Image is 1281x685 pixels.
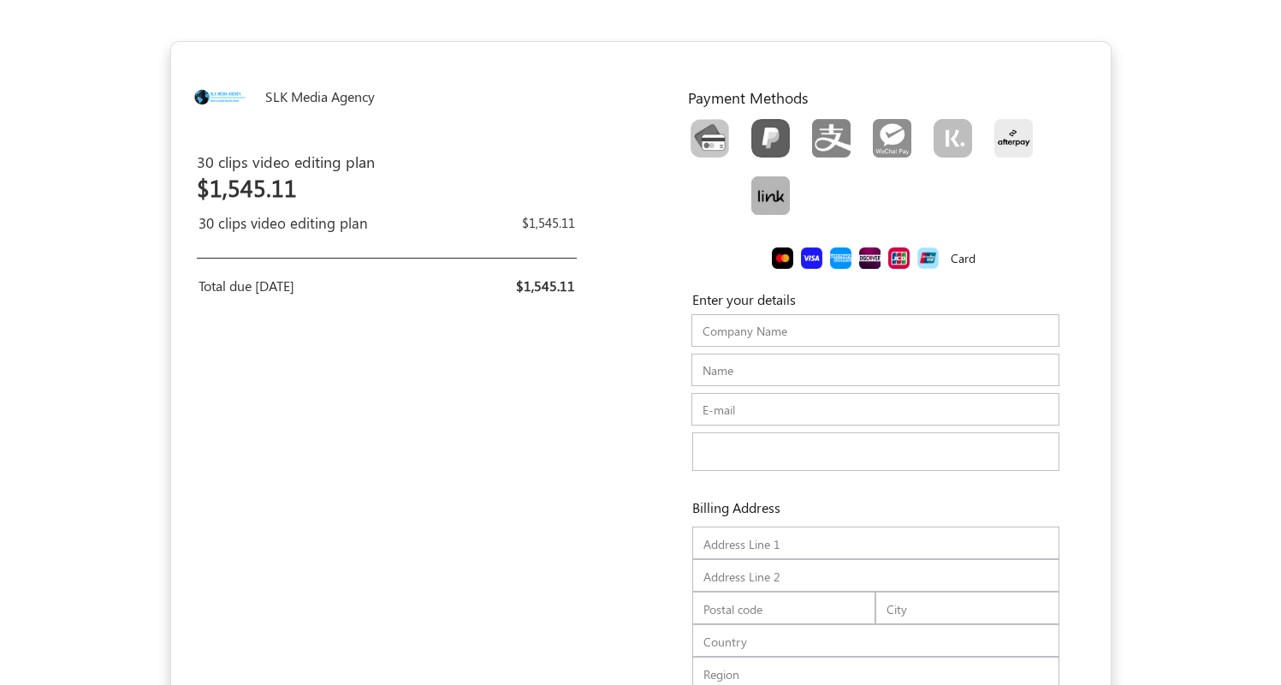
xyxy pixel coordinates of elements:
[199,276,375,296] div: Total due [DATE]
[692,592,876,624] input: Postal code
[265,88,485,104] h6: SLK Media Agency
[692,559,1059,592] input: Address Line 2
[875,592,1059,624] input: City
[522,214,575,231] span: $1,545.11
[917,247,939,269] img: CardCollection7.png
[751,119,790,158] img: S_PT_paypal.png
[888,247,910,269] img: CardCollection6.png
[516,277,575,295] span: $1,545.11
[726,176,765,215] img: Link.png
[801,247,822,269] img: CardCollection3.png
[197,151,411,208] div: 30 clips video editing plan
[691,314,1059,347] input: Company Name
[772,247,793,269] img: CardCollection2.png
[197,174,411,201] h2: $1,545.11
[691,190,704,204] img: S_PT_bank_transfer.png
[688,88,1076,106] h5: Payment Methods
[873,119,911,158] img: S_PT_wechat_pay.png
[994,119,1033,158] img: S_PT_afterpay_clearpay.png
[692,527,1059,559] input: Address Line 1
[692,624,1059,657] input: Country
[812,119,851,158] img: S_PT_alipay.png
[199,212,412,235] div: 30 clips video editing plan
[951,249,976,267] label: Card
[830,247,851,269] img: CardCollection4.png
[697,433,1055,474] iframe: Secure card payment input frame
[691,119,729,158] img: CardCollection.png
[934,119,972,158] img: S_PT_klarna.png
[667,499,780,515] h6: Billing Address
[679,113,1076,228] div: Toolbar with button groups
[691,393,1059,426] input: E-mail
[692,291,1059,307] h5: Enter your details
[691,354,1059,386] input: Name
[859,247,881,269] img: CardCollection5.png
